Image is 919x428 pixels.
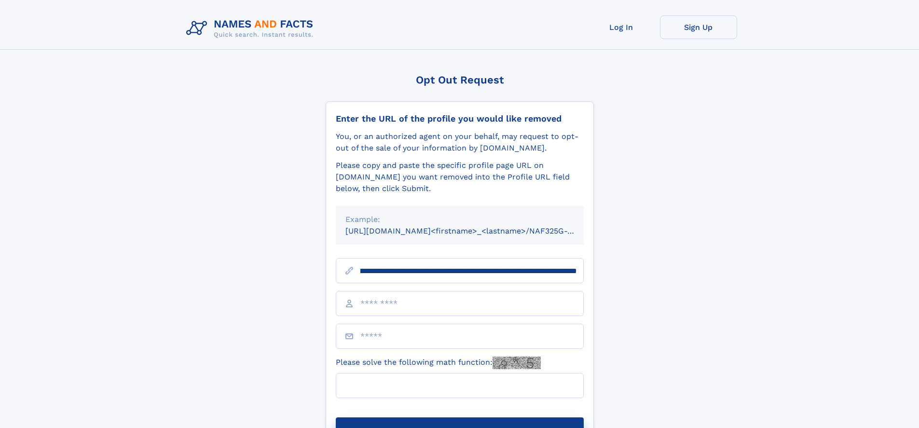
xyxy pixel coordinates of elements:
[583,15,660,39] a: Log In
[336,357,541,369] label: Please solve the following math function:
[336,113,584,124] div: Enter the URL of the profile you would like removed
[336,160,584,194] div: Please copy and paste the specific profile page URL on [DOMAIN_NAME] you want removed into the Pr...
[660,15,737,39] a: Sign Up
[345,214,574,225] div: Example:
[326,74,594,86] div: Opt Out Request
[336,131,584,154] div: You, or an authorized agent on your behalf, may request to opt-out of the sale of your informatio...
[182,15,321,41] img: Logo Names and Facts
[345,226,602,235] small: [URL][DOMAIN_NAME]<firstname>_<lastname>/NAF325G-xxxxxxxx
